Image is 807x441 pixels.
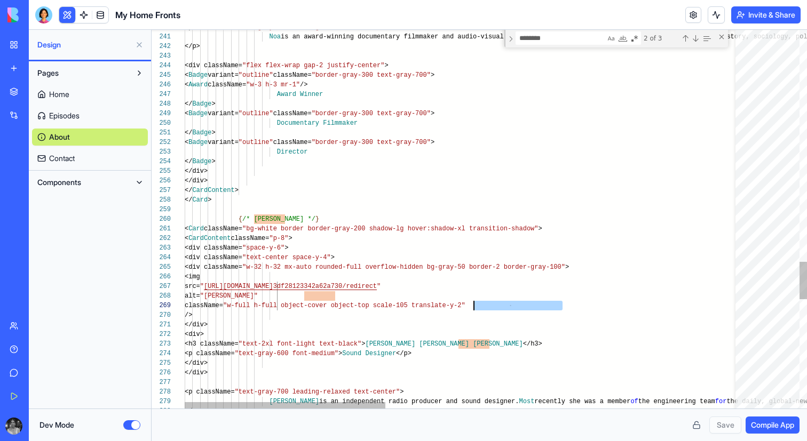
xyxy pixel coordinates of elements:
[49,153,75,164] span: Contact
[152,282,171,291] div: 267
[242,62,384,69] span: "flex flex-wrap gap-2 justify-center"
[185,139,188,146] span: <
[185,254,242,261] span: <div className=
[152,186,171,195] div: 257
[152,42,171,51] div: 242
[204,225,242,232] span: className=
[365,340,415,348] span: [PERSON_NAME]
[235,350,338,357] span: "text-gray-600 font-medium"
[185,100,192,108] span: </
[185,359,208,367] span: </div>
[208,139,239,146] span: variant=
[152,234,171,243] div: 262
[152,138,171,147] div: 252
[185,129,192,137] span: </
[152,214,171,224] div: 260
[185,292,200,300] span: alt=
[152,128,171,138] div: 251
[269,398,319,405] span: [PERSON_NAME]
[152,358,171,368] div: 275
[606,33,616,44] div: Match Case (⌥⌘C)
[152,224,171,234] div: 261
[152,176,171,186] div: 256
[185,225,188,232] span: <
[273,139,312,146] span: className=
[643,31,679,45] div: 2 of 3
[152,118,171,128] div: 250
[32,129,148,146] a: About
[312,139,431,146] span: "border-gray-300 text-gray-700"
[473,340,523,348] span: [PERSON_NAME]
[361,340,365,348] span: >
[185,196,192,204] span: </
[277,148,308,156] span: Director
[49,110,80,121] span: Episodes
[242,254,331,261] span: "text-center space-y-4"
[239,71,273,79] span: "outline"
[751,420,794,430] span: Compile App
[152,339,171,349] div: 273
[152,61,171,70] div: 244
[152,70,171,80] div: 245
[152,243,171,253] div: 263
[691,34,700,43] div: Next Match (Enter)
[152,80,171,90] div: 246
[469,33,630,41] span: io-visual artist whose work mainly engages
[273,283,377,290] span: 3df28123342a62a730/redirect
[192,100,211,108] span: Badge
[49,132,70,142] span: About
[152,301,171,310] div: 269
[242,225,434,232] span: "bg-white border border-gray-200 shadow-lg hover:s
[152,51,171,61] div: 243
[152,109,171,118] div: 249
[239,110,273,117] span: "outline"
[211,158,215,165] span: >
[32,107,148,124] a: Episodes
[185,235,188,242] span: <
[152,397,171,406] div: 279
[746,416,800,434] button: Compile App
[115,9,180,21] span: My Home Fronts
[152,166,171,176] div: 255
[638,398,715,405] span: the engineering team
[152,262,171,272] div: 265
[377,283,381,290] span: "
[185,283,200,290] span: src=
[204,283,273,290] span: [URL][DOMAIN_NAME]
[185,369,208,376] span: </div>
[242,263,434,271] span: "w-32 h-32 mx-auto rounded-full overflow-hidden bg
[396,350,412,357] span: </p>
[338,350,342,357] span: >
[188,110,208,117] span: Badge
[185,331,204,338] span: <div>
[152,195,171,205] div: 258
[277,91,296,98] span: Award
[200,283,204,290] span: "
[32,65,131,82] button: Pages
[331,254,335,261] span: >
[235,388,400,396] span: "text-gray-700 leading-relaxed text-center"
[273,110,312,117] span: className=
[152,310,171,320] div: 270
[300,91,323,98] span: Winner
[415,302,465,309] span: ranslate-y-2"
[185,110,188,117] span: <
[300,81,307,89] span: />
[152,387,171,397] div: 278
[37,68,59,78] span: Pages
[200,292,258,300] span: "[PERSON_NAME]"
[731,6,801,23] button: Invite & Share
[37,39,131,50] span: Design
[239,340,361,348] span: "text-2xl font-light text-black"
[185,177,208,185] span: </div>
[185,158,192,165] span: </
[152,32,171,42] div: 241
[242,244,284,252] span: "space-y-6"
[188,81,208,89] span: Award
[192,129,211,137] span: Badge
[185,187,192,194] span: </
[431,110,434,117] span: >
[152,99,171,109] div: 248
[185,62,242,69] span: <div className=
[39,420,74,430] label: Dev Mode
